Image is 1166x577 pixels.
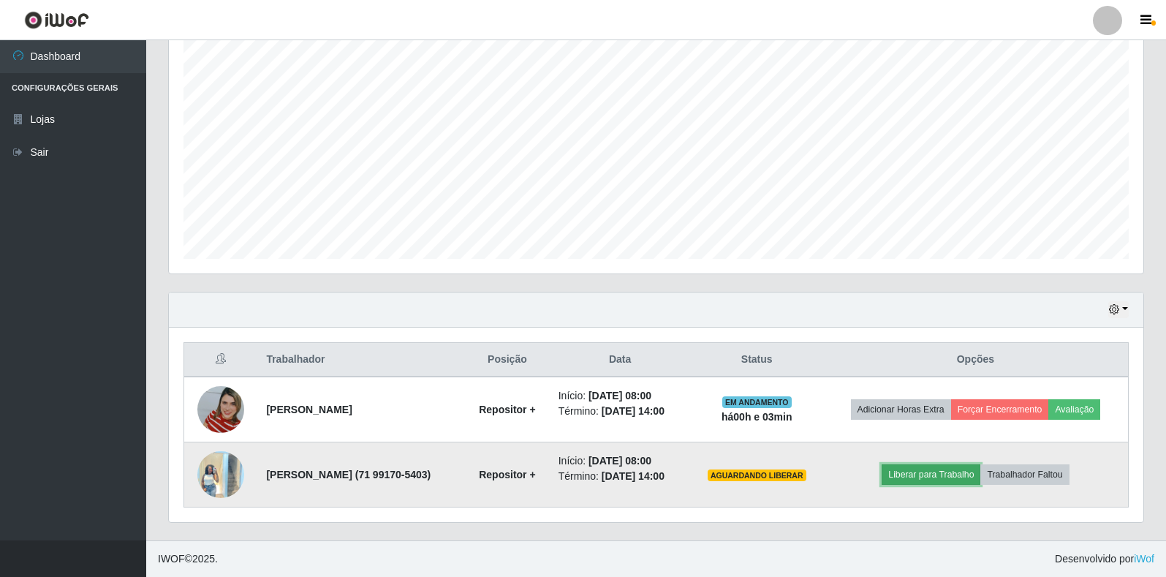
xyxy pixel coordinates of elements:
time: [DATE] 08:00 [588,390,651,401]
button: Trabalhador Faltou [980,464,1069,485]
li: Término: [559,404,682,419]
img: 1744056608005.jpeg [197,368,244,451]
li: Início: [559,453,682,469]
span: EM ANDAMENTO [722,396,792,408]
strong: [PERSON_NAME] [266,404,352,415]
button: Liberar para Trabalho [882,464,980,485]
img: 1755563086597.jpeg [197,443,244,505]
strong: há 00 h e 03 min [722,411,792,423]
th: Trabalhador [257,343,465,377]
button: Adicionar Horas Extra [851,399,951,420]
th: Posição [465,343,550,377]
span: Desenvolvido por [1055,551,1154,567]
button: Forçar Encerramento [951,399,1049,420]
th: Opções [823,343,1129,377]
strong: Repositor + [479,469,535,480]
th: Data [550,343,691,377]
time: [DATE] 14:00 [602,405,665,417]
button: Avaliação [1048,399,1100,420]
li: Término: [559,469,682,484]
strong: [PERSON_NAME] (71 99170-5403) [266,469,431,480]
th: Status [691,343,823,377]
li: Início: [559,388,682,404]
span: © 2025 . [158,551,218,567]
time: [DATE] 08:00 [588,455,651,467]
span: IWOF [158,553,185,565]
time: [DATE] 14:00 [602,470,665,482]
a: iWof [1134,553,1154,565]
span: AGUARDANDO LIBERAR [708,469,806,481]
strong: Repositor + [479,404,535,415]
img: CoreUI Logo [24,11,89,29]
